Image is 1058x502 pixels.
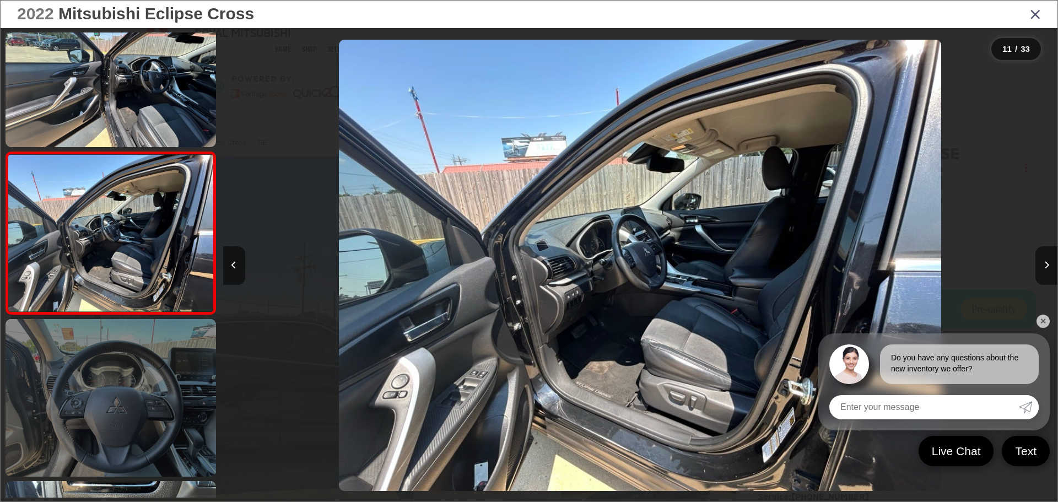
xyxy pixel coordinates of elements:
a: Live Chat [919,436,994,466]
span: Live Chat [926,444,986,458]
button: Next image [1035,246,1057,285]
span: 33 [1021,44,1030,53]
div: 2022 Mitsubishi Eclipse Cross SE 10 [223,40,1057,492]
div: Do you have any questions about the new inventory we offer? [880,344,1039,384]
i: Close gallery [1030,7,1041,21]
img: Agent profile photo [829,344,869,384]
span: Text [1010,444,1042,458]
span: 11 [1002,44,1012,53]
span: Mitsubishi Eclipse Cross [58,4,254,23]
span: 2022 [17,4,54,23]
img: 2022 Mitsubishi Eclipse Cross SE [339,40,941,492]
button: Previous image [223,246,245,285]
a: Submit [1019,395,1039,419]
img: 2022 Mitsubishi Eclipse Cross SE [6,155,215,311]
span: / [1014,45,1018,53]
a: Text [1002,436,1050,466]
input: Enter your message [829,395,1019,419]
